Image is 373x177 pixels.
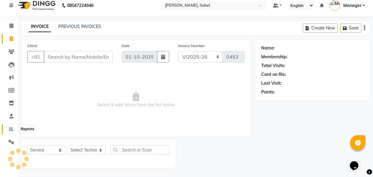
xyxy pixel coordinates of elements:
[343,2,361,9] span: Manager
[58,24,101,29] a: PREVIOUS INVOICES
[178,43,205,49] label: Invoice Number
[19,126,36,133] div: Reports
[261,89,275,95] div: Points:
[122,43,130,49] label: Date
[110,145,170,155] input: Search or Scan
[27,43,37,49] label: Client
[261,54,288,60] div: Membership:
[27,70,245,131] span: Select & add items from the list below
[29,21,51,32] a: INVOICE
[27,51,44,63] button: +91
[347,153,367,171] iframe: chat widget
[303,23,338,33] button: Create New
[261,45,275,51] div: Name:
[340,23,361,33] button: Save
[261,63,285,69] div: Total Visits:
[261,80,282,87] div: Last Visit:
[44,51,113,63] input: Search by Name/Mobile/Email/Code
[261,71,286,78] div: Card on file:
